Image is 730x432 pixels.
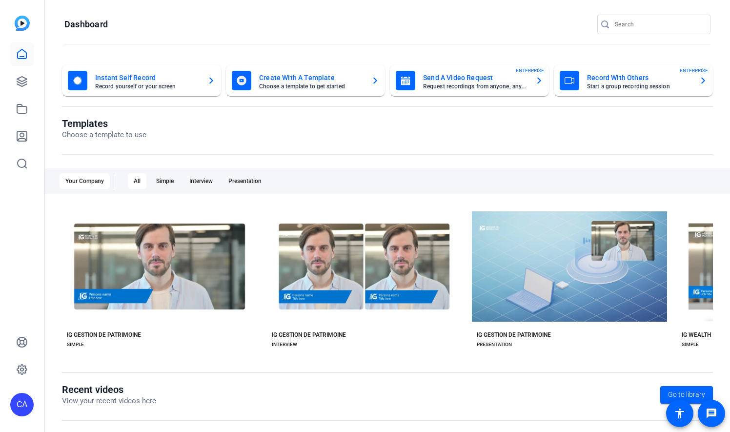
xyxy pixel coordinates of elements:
mat-card-subtitle: Record yourself or your screen [95,83,200,89]
div: Presentation [223,173,267,189]
h1: Templates [62,118,146,129]
img: blue-gradient.svg [15,16,30,31]
input: Search [615,19,703,30]
button: Create With A TemplateChoose a template to get started [226,65,385,96]
div: Your Company [60,173,110,189]
mat-card-title: Record With Others [587,72,691,83]
button: Record With OthersStart a group recording sessionENTERPRISE [554,65,713,96]
span: Go to library [668,390,705,400]
div: IG GESTION DE PATRIMOINE [477,331,551,339]
div: PRESENTATION [477,341,512,349]
button: Send A Video RequestRequest recordings from anyone, anywhereENTERPRISE [390,65,549,96]
mat-icon: message [706,408,717,419]
mat-card-subtitle: Request recordings from anyone, anywhere [423,83,527,89]
div: INTERVIEW [272,341,297,349]
div: Interview [183,173,219,189]
div: SIMPLE [67,341,84,349]
mat-card-subtitle: Choose a template to get started [259,83,364,89]
mat-card-subtitle: Start a group recording session [587,83,691,89]
div: All [128,173,146,189]
span: ENTERPRISE [516,67,544,74]
mat-card-title: Create With A Template [259,72,364,83]
span: ENTERPRISE [680,67,708,74]
div: IG GESTION DE PATRIMOINE [272,331,346,339]
h1: Recent videos [62,384,156,395]
div: CA [10,393,34,416]
div: IG GESTION DE PATRIMOINE [67,331,141,339]
p: View your recent videos here [62,395,156,407]
button: Instant Self RecordRecord yourself or your screen [62,65,221,96]
p: Choose a template to use [62,129,146,141]
h1: Dashboard [64,19,108,30]
mat-card-title: Instant Self Record [95,72,200,83]
a: Go to library [660,386,713,404]
mat-card-title: Send A Video Request [423,72,527,83]
div: Simple [150,173,180,189]
mat-icon: accessibility [674,408,686,419]
div: SIMPLE [682,341,699,349]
